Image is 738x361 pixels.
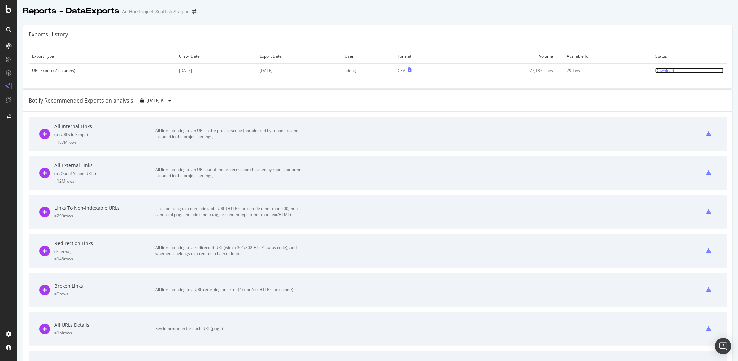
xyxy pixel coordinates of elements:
div: Reports - DataExports [23,5,119,17]
div: All links pointing to a redirected URL (with a 301/302 HTTP status code), and whether it belongs ... [155,245,307,257]
div: URL Export (2 columns) [32,68,172,73]
td: Status [652,49,727,64]
div: Ad-Hoc Project: Scottish Staging [122,8,190,15]
td: 29 days [563,64,652,78]
div: Links To Non-Indexable URLs [54,205,155,211]
div: ( to URLs in Scope ) [54,132,155,137]
div: csv-export [706,248,711,253]
td: User [341,49,394,64]
td: 77,187 Lines [455,64,563,78]
td: Format [394,49,455,64]
div: csv-export [706,326,711,331]
button: [DATE] #5 [138,95,174,106]
div: csv-export [706,131,711,136]
div: All links pointing to a URL returning an error (4xx or 5xx HTTP status code) [155,287,307,293]
div: csv-export [706,209,711,214]
div: = 148 rows [54,256,155,262]
div: All links pointing to an URL in the project scope (not blocked by robots.txt and included in the ... [155,128,307,140]
div: Exports History [29,31,68,38]
div: = 187M rows [54,139,155,145]
div: csv-export [706,170,711,175]
div: csv-export [706,287,711,292]
div: arrow-right-arrow-left [192,9,196,14]
div: All External Links [54,162,155,169]
div: Key information for each URL (page) [155,326,307,332]
div: ( Internal ) [54,249,155,254]
td: Crawl Date [176,49,257,64]
td: Volume [455,49,563,64]
td: Export Type [29,49,176,64]
div: All links pointing to an URL out of the project scope (blocked by robots.txt or not included in t... [155,167,307,179]
td: [DATE] [257,64,341,78]
div: Botify Recommended Exports on analysis: [29,97,135,105]
div: Open Intercom Messenger [715,338,731,354]
div: Broken Links [54,283,155,289]
td: Available for [563,49,652,64]
div: Links pointing to a non-indexable URL (HTTP status code other than 200, non-canonical page, noind... [155,206,307,218]
div: Redirection Links [54,240,155,247]
a: Download [655,68,724,73]
div: = 12M rows [54,178,155,184]
div: Download [655,68,674,73]
div: All Internal Links [54,123,155,130]
span: 2025 Sep. 11th #5 [147,97,166,103]
div: = 1M rows [54,330,155,336]
div: CSV [398,68,405,73]
div: = 0 rows [54,291,155,297]
td: kdeng [341,64,394,78]
td: Export Date [257,49,341,64]
td: [DATE] [176,64,257,78]
div: = 299 rows [54,213,155,219]
div: All URLs Details [54,322,155,328]
div: ( to Out of Scope URLs ) [54,171,155,176]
